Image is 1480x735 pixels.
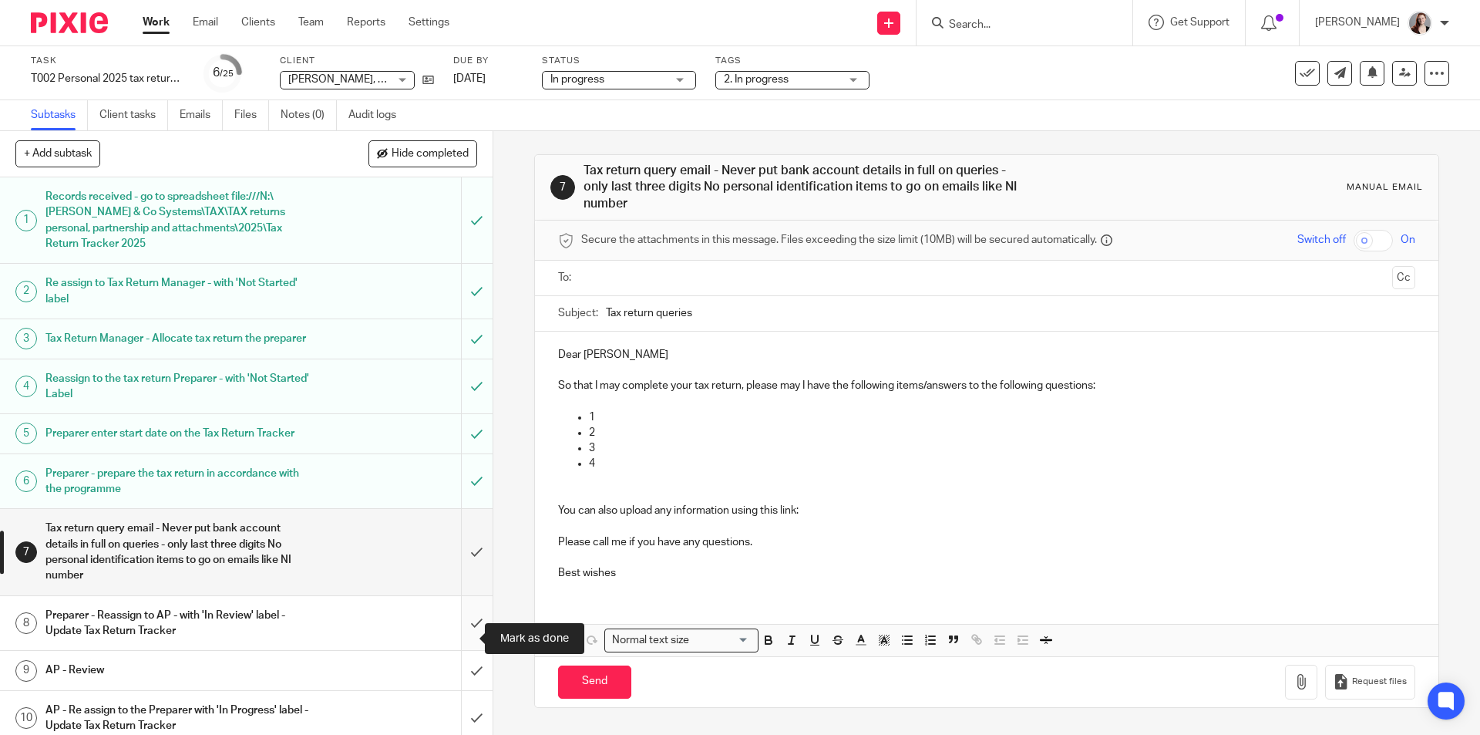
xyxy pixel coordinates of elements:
[581,232,1097,248] span: Secure the attachments in this message. Files exceeding the size limit (10MB) will be secured aut...
[558,666,631,699] input: Send
[348,100,408,130] a: Audit logs
[542,55,696,67] label: Status
[453,55,523,67] label: Due by
[604,629,758,652] div: Search for option
[15,707,37,729] div: 10
[558,565,1414,581] p: Best wishes
[45,185,312,255] h1: Records received - go to spreadsheet file:///N:\[PERSON_NAME] & Co Systems\TAX\TAX returns person...
[193,15,218,30] a: Email
[45,462,312,501] h1: Preparer - prepare the tax return in accordance with the programme
[558,378,1414,393] p: So that I may complete your tax return, please may I have the following items/answers to the foll...
[453,73,486,84] span: [DATE]
[45,517,312,587] h1: Tax return query email - Never put bank account details in full on queries - only last three digi...
[45,271,312,311] h1: Re assign to Tax Return Manager - with 'Not Started' label
[1352,676,1407,688] span: Request files
[45,327,312,350] h1: Tax Return Manager - Allocate tax return the preparer
[589,440,1414,456] p: 3
[1315,15,1400,30] p: [PERSON_NAME]
[1170,17,1229,28] span: Get Support
[947,19,1086,32] input: Search
[15,660,37,682] div: 9
[31,12,108,33] img: Pixie
[220,69,234,78] small: /25
[715,55,869,67] label: Tags
[724,74,789,85] span: 2. In progress
[31,71,185,86] div: T002 Personal 2025 tax return (non recurring)
[1325,665,1414,700] button: Request files
[1392,266,1415,289] button: Cc
[550,74,604,85] span: In progress
[368,140,477,167] button: Hide completed
[589,456,1414,471] p: 4
[45,367,312,406] h1: Reassign to the tax return Preparer - with 'Not Started' Label
[241,15,275,30] a: Clients
[1297,232,1346,248] span: Switch off
[1408,11,1432,35] img: High%20Res%20Andrew%20Price%20Accountants%20_Poppy%20Jakes%20Photography-3%20-%20Copy.jpg
[558,534,1414,550] p: Please call me if you have any questions.
[15,281,37,302] div: 2
[234,100,269,130] a: Files
[45,422,312,445] h1: Preparer enter start date on the Tax Return Tracker
[45,604,312,643] h1: Preparer - Reassign to AP - with 'In Review' label - Update Tax Return Tracker
[589,425,1414,440] p: 2
[558,270,575,285] label: To:
[143,15,170,30] a: Work
[584,163,1020,212] h1: Tax return query email - Never put bank account details in full on queries - only last three digi...
[392,148,469,160] span: Hide completed
[409,15,449,30] a: Settings
[15,612,37,634] div: 8
[15,376,37,397] div: 4
[281,100,337,130] a: Notes (0)
[15,470,37,492] div: 6
[558,503,1414,518] p: You can also upload any information using this link:
[45,659,312,682] h1: AP - Review
[15,328,37,349] div: 3
[558,347,1414,362] p: Dear [PERSON_NAME]
[589,410,1414,425] p: 1
[347,15,385,30] a: Reports
[280,55,434,67] label: Client
[15,140,100,167] button: + Add subtask
[213,64,234,82] div: 6
[550,175,575,200] div: 7
[1347,181,1423,194] div: Manual email
[608,632,692,649] span: Normal text size
[31,55,185,67] label: Task
[15,210,37,231] div: 1
[694,632,749,649] input: Search for option
[99,100,168,130] a: Client tasks
[288,74,462,85] span: [PERSON_NAME], [PERSON_NAME]
[558,305,598,321] label: Subject:
[15,423,37,444] div: 5
[298,15,324,30] a: Team
[1401,232,1415,248] span: On
[15,541,37,563] div: 7
[180,100,223,130] a: Emails
[31,100,88,130] a: Subtasks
